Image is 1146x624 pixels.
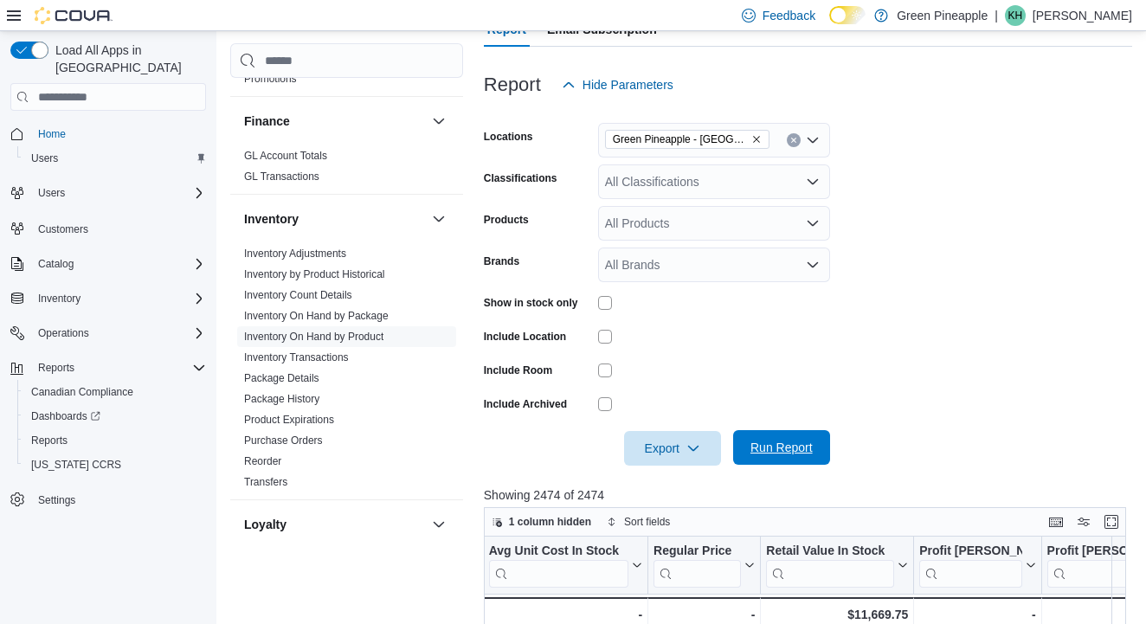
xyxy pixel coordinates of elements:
button: Regular Price [653,544,755,588]
span: Users [31,183,206,203]
a: Inventory On Hand by Product [244,331,383,343]
button: Operations [3,321,213,345]
button: Inventory [31,288,87,309]
a: Canadian Compliance [24,382,140,402]
button: Open list of options [806,175,820,189]
button: Reports [17,428,213,453]
a: Home [31,124,73,145]
button: Users [3,181,213,205]
span: Washington CCRS [24,454,206,475]
span: Home [31,123,206,145]
div: Profit Margin ($) [919,544,1021,588]
input: Dark Mode [829,6,866,24]
span: [US_STATE] CCRS [31,458,121,472]
button: Hide Parameters [555,68,680,102]
div: Regular Price [653,544,741,560]
div: Retail Value In Stock [766,544,894,560]
button: Open list of options [806,216,820,230]
button: Enter fullscreen [1101,511,1122,532]
span: Green Pineapple - Warfield [605,130,769,149]
button: Finance [244,113,425,130]
span: Canadian Compliance [24,382,206,402]
span: Inventory [31,288,206,309]
span: Reports [24,430,206,451]
button: Open list of options [806,133,820,147]
span: Dark Mode [829,24,830,25]
label: Classifications [484,171,557,185]
h3: Finance [244,113,290,130]
button: Run Report [733,430,830,465]
div: Avg Unit Cost In Stock [489,544,628,588]
label: Include Archived [484,397,567,411]
button: Display options [1073,511,1094,532]
a: Transfers [244,476,287,488]
a: Inventory Adjustments [244,248,346,260]
a: GL Account Totals [244,150,327,162]
span: Load All Apps in [GEOGRAPHIC_DATA] [48,42,206,76]
button: Inventory [3,286,213,311]
button: [US_STATE] CCRS [17,453,213,477]
button: Open list of options [806,258,820,272]
span: Dashboards [31,409,100,423]
button: Reports [31,357,81,378]
span: Catalog [31,254,206,274]
span: Reports [31,357,206,378]
button: Reports [3,356,213,380]
button: Export [624,431,721,466]
a: Inventory Count Details [244,289,352,301]
div: Karin Hamm [1005,5,1026,26]
a: Product Expirations [244,414,334,426]
label: Products [484,213,529,227]
div: Avg Unit Cost In Stock [489,544,628,560]
span: Reports [38,361,74,375]
button: Avg Unit Cost In Stock [489,544,642,588]
button: Profit [PERSON_NAME] ($) [919,544,1035,588]
span: KH [1008,5,1023,26]
button: Keyboard shortcuts [1046,511,1066,532]
a: Package Details [244,372,319,384]
button: Loyalty [428,514,449,535]
a: Inventory Transactions [244,351,349,363]
a: Users [24,148,65,169]
p: [PERSON_NAME] [1033,5,1132,26]
button: Retail Value In Stock [766,544,908,588]
span: Customers [31,217,206,239]
span: Inventory [38,292,80,306]
a: Reports [24,430,74,451]
h3: Loyalty [244,516,286,533]
button: 1 column hidden [485,511,598,532]
a: Inventory by Product Historical [244,268,385,280]
label: Include Location [484,330,566,344]
a: Inventory On Hand by Package [244,310,389,322]
a: Settings [31,490,82,511]
a: Package History [244,393,319,405]
span: Run Report [750,439,813,456]
span: Operations [38,326,89,340]
span: Reports [31,434,68,447]
button: Clear input [787,133,801,147]
a: Reorder [244,455,281,467]
span: Customers [38,222,88,236]
a: [US_STATE] CCRS [24,454,128,475]
p: | [995,5,998,26]
p: Green Pineapple [897,5,988,26]
button: Remove Green Pineapple - Warfield from selection in this group [751,134,762,145]
label: Show in stock only [484,296,578,310]
a: Purchase Orders [244,434,323,447]
span: Hide Parameters [583,76,673,93]
button: Inventory [428,209,449,229]
span: Operations [31,323,206,344]
button: Home [3,121,213,146]
div: Finance [230,145,463,194]
span: Catalog [38,257,74,271]
h3: Inventory [244,210,299,228]
button: Users [31,183,72,203]
button: Loyalty [244,516,425,533]
div: Profit [PERSON_NAME] ($) [919,544,1021,560]
button: Canadian Compliance [17,380,213,404]
a: Promotions [244,73,297,85]
div: Retail Value In Stock [766,544,894,588]
button: Operations [31,323,96,344]
span: 1 column hidden [509,515,591,529]
button: Inventory [244,210,425,228]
